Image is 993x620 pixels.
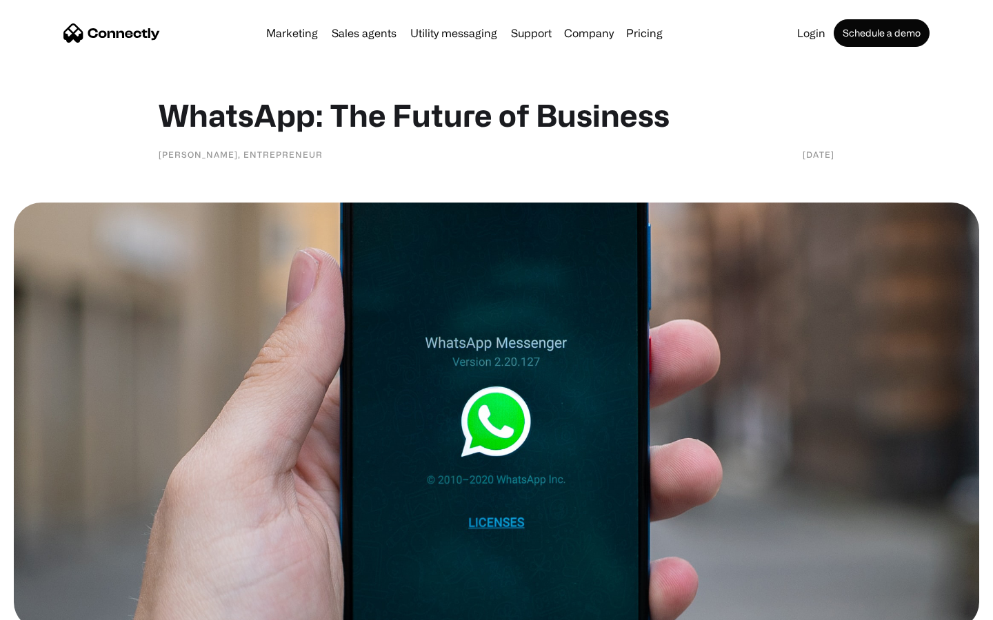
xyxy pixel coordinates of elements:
ul: Language list [28,596,83,615]
a: Pricing [621,28,668,39]
a: Sales agents [326,28,402,39]
a: Schedule a demo [834,19,930,47]
h1: WhatsApp: The Future of Business [159,96,834,134]
a: Support [505,28,557,39]
a: home [63,23,160,43]
div: [PERSON_NAME], Entrepreneur [159,147,323,161]
a: Marketing [261,28,323,39]
div: Company [560,23,618,43]
div: Company [564,23,614,43]
a: Login [792,28,831,39]
div: [DATE] [803,147,834,161]
aside: Language selected: English [14,596,83,615]
a: Utility messaging [405,28,503,39]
